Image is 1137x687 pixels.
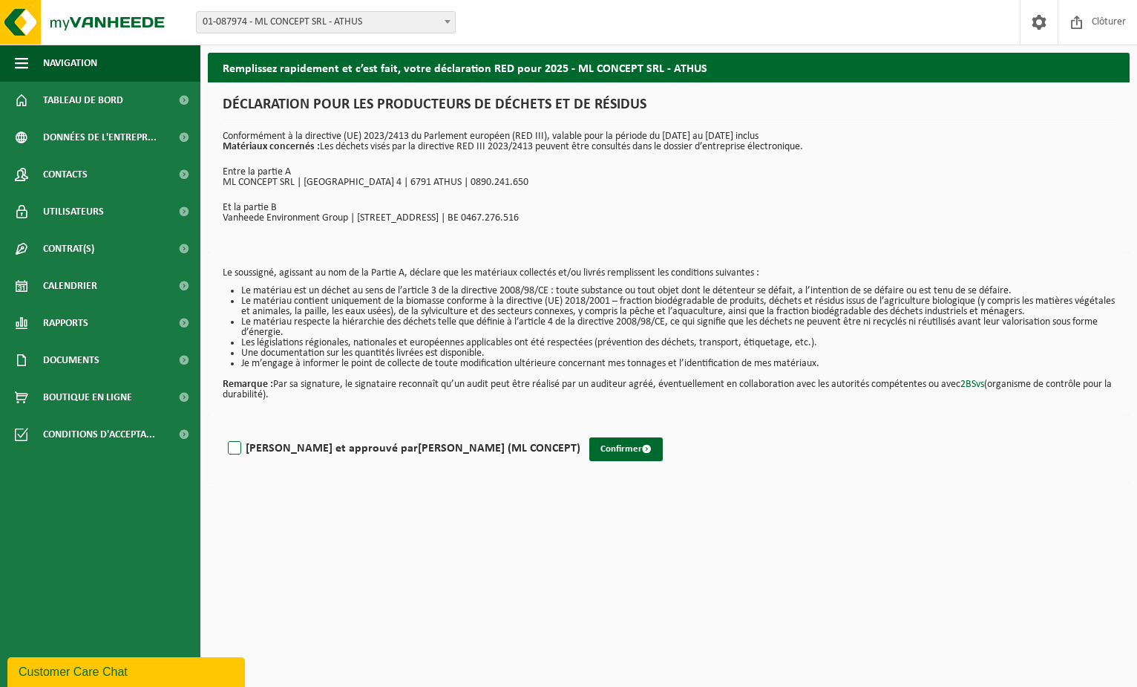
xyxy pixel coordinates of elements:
[43,193,104,230] span: Utilisateurs
[223,178,1115,188] p: ML CONCEPT SRL | [GEOGRAPHIC_DATA] 4 | 6791 ATHUS | 0890.241.650
[241,359,1115,369] li: Je m’engage à informer le point de collecte de toute modification ultérieure concernant mes tonna...
[241,348,1115,359] li: Une documentation sur les quantités livrées est disponible.
[43,379,132,416] span: Boutique en ligne
[241,296,1115,317] li: Le matériau contient uniquement de la biomasse conforme à la directive (UE) 2018/2001 – fraction ...
[223,369,1115,400] p: Par sa signature, le signataire reconnaît qu’un audit peut être réalisé par un auditeur agréé, év...
[418,443,580,455] strong: [PERSON_NAME] (ML CONCEPT)
[196,11,456,33] span: 01-087974 - ML CONCEPT SRL - ATHUS
[223,141,320,152] strong: Matériaux concernés :
[208,53,1130,82] h2: Remplissez rapidement et c’est fait, votre déclaration RED pour 2025 - ML CONCEPT SRL - ATHUS
[223,97,1115,120] h1: DÉCLARATION POUR LES PRODUCTEURS DE DÉCHETS ET DE RÉSIDUS
[43,305,88,342] span: Rapports
[43,416,155,453] span: Conditions d'accepta...
[241,286,1115,296] li: Le matériau est un déchet au sens de l’article 3 de la directive 2008/98/CE : toute substance ou ...
[43,267,97,305] span: Calendrier
[197,12,455,33] span: 01-087974 - ML CONCEPT SRL - ATHUS
[43,82,123,119] span: Tableau de bord
[223,203,1115,213] p: Et la partie B
[43,156,88,193] span: Contacts
[241,338,1115,348] li: Les législations régionales, nationales et européennes applicables ont été respectées (prévention...
[223,213,1115,224] p: Vanheede Environment Group | [STREET_ADDRESS] | BE 0467.276.516
[223,131,1115,152] p: Conformément à la directive (UE) 2023/2413 du Parlement européen (RED III), valable pour la pério...
[225,437,580,460] label: [PERSON_NAME] et approuvé par
[223,268,1115,279] p: Le soussigné, agissant au nom de la Partie A, déclare que les matériaux collectés et/ou livrés re...
[43,45,97,82] span: Navigation
[43,119,157,156] span: Données de l'entrepr...
[589,437,663,461] button: Confirmer
[43,230,94,267] span: Contrat(s)
[241,317,1115,338] li: Le matériau respecte la hiérarchie des déchets telle que définie à l’article 4 de la directive 20...
[223,167,1115,178] p: Entre la partie A
[960,379,984,390] a: 2BSvs
[223,379,273,390] strong: Remarque :
[43,342,99,379] span: Documents
[7,654,248,687] iframe: chat widget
